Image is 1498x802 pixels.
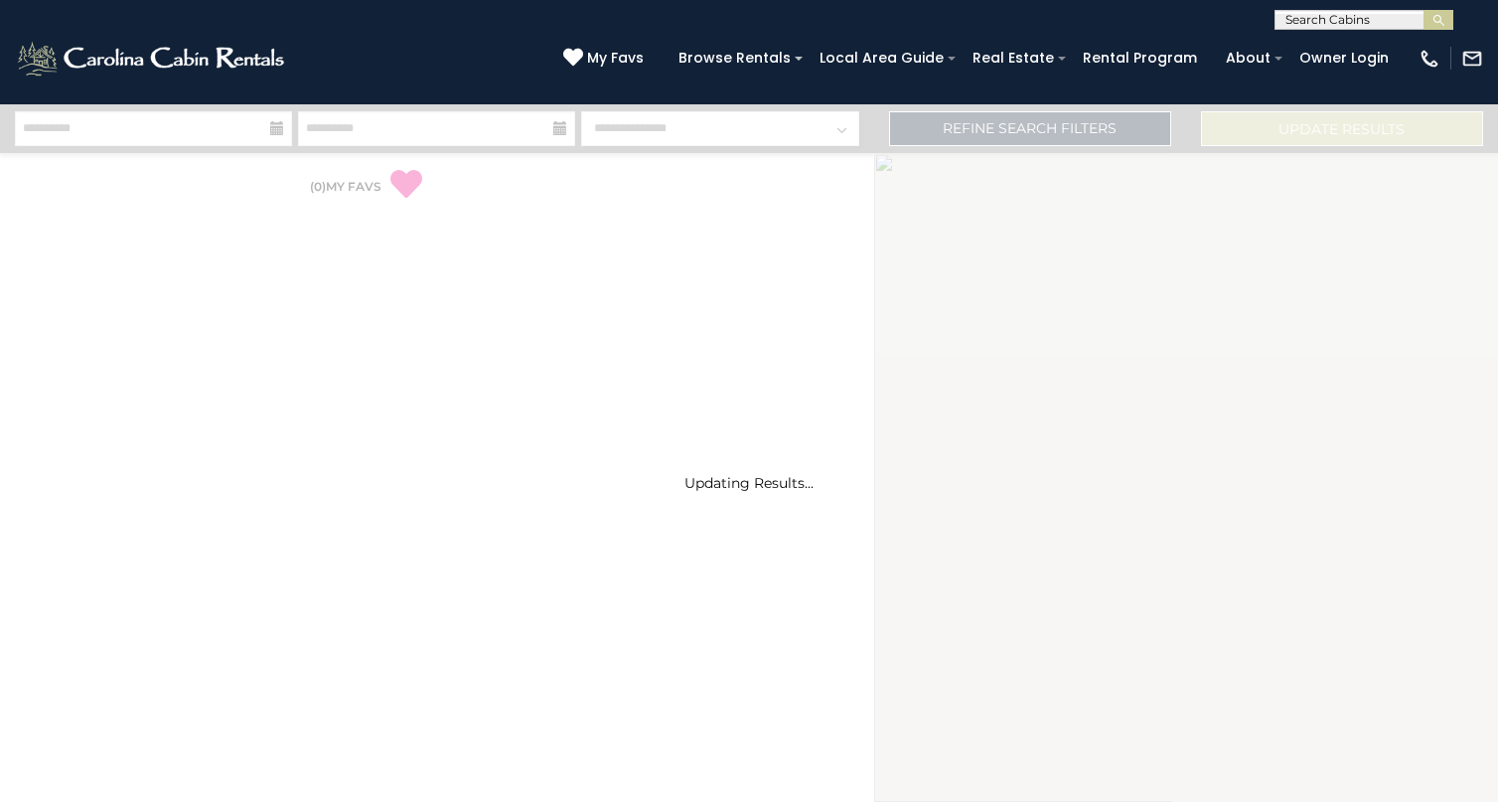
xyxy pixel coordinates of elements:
[15,39,290,79] img: White-1-2.png
[1216,43,1280,74] a: About
[669,43,801,74] a: Browse Rentals
[810,43,954,74] a: Local Area Guide
[1419,48,1440,70] img: phone-regular-white.png
[1073,43,1207,74] a: Rental Program
[1461,48,1483,70] img: mail-regular-white.png
[963,43,1064,74] a: Real Estate
[587,48,644,69] span: My Favs
[563,48,649,70] a: My Favs
[1289,43,1399,74] a: Owner Login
